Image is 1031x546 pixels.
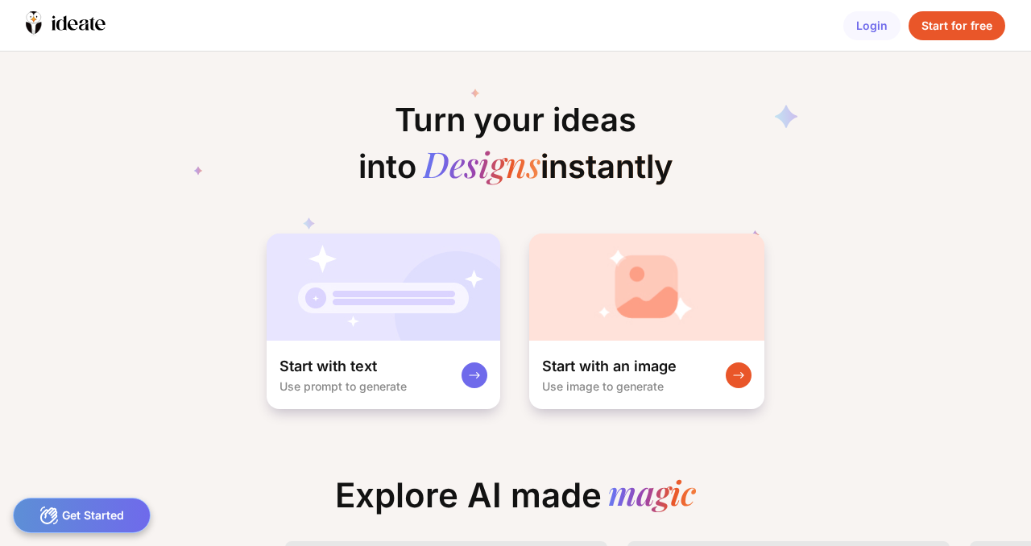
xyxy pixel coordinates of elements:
[267,234,500,341] img: startWithTextCardBg.jpg
[13,498,151,533] div: Get Started
[529,234,764,341] img: startWithImageCardBg.jpg
[322,475,709,528] div: Explore AI made
[909,11,1005,40] div: Start for free
[542,379,664,393] div: Use image to generate
[279,357,377,376] div: Start with text
[542,357,677,376] div: Start with an image
[279,379,407,393] div: Use prompt to generate
[843,11,901,40] div: Login
[608,475,696,515] div: magic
